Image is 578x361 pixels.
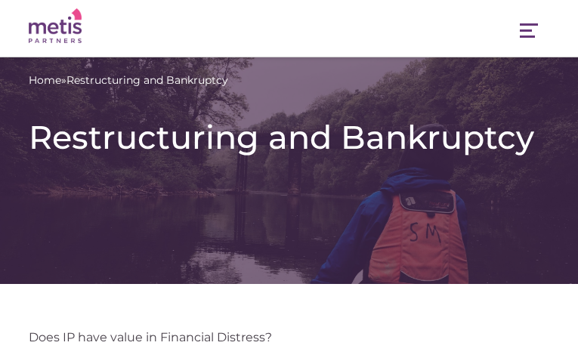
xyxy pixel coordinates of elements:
h1: Restructuring and Bankruptcy [29,119,549,156]
a: Home [29,73,61,88]
span: Restructuring and Bankruptcy [66,73,228,88]
img: Metis Partners [29,8,82,44]
p: Does IP have value in Financial Distress? [29,329,549,345]
span: » [29,73,228,88]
